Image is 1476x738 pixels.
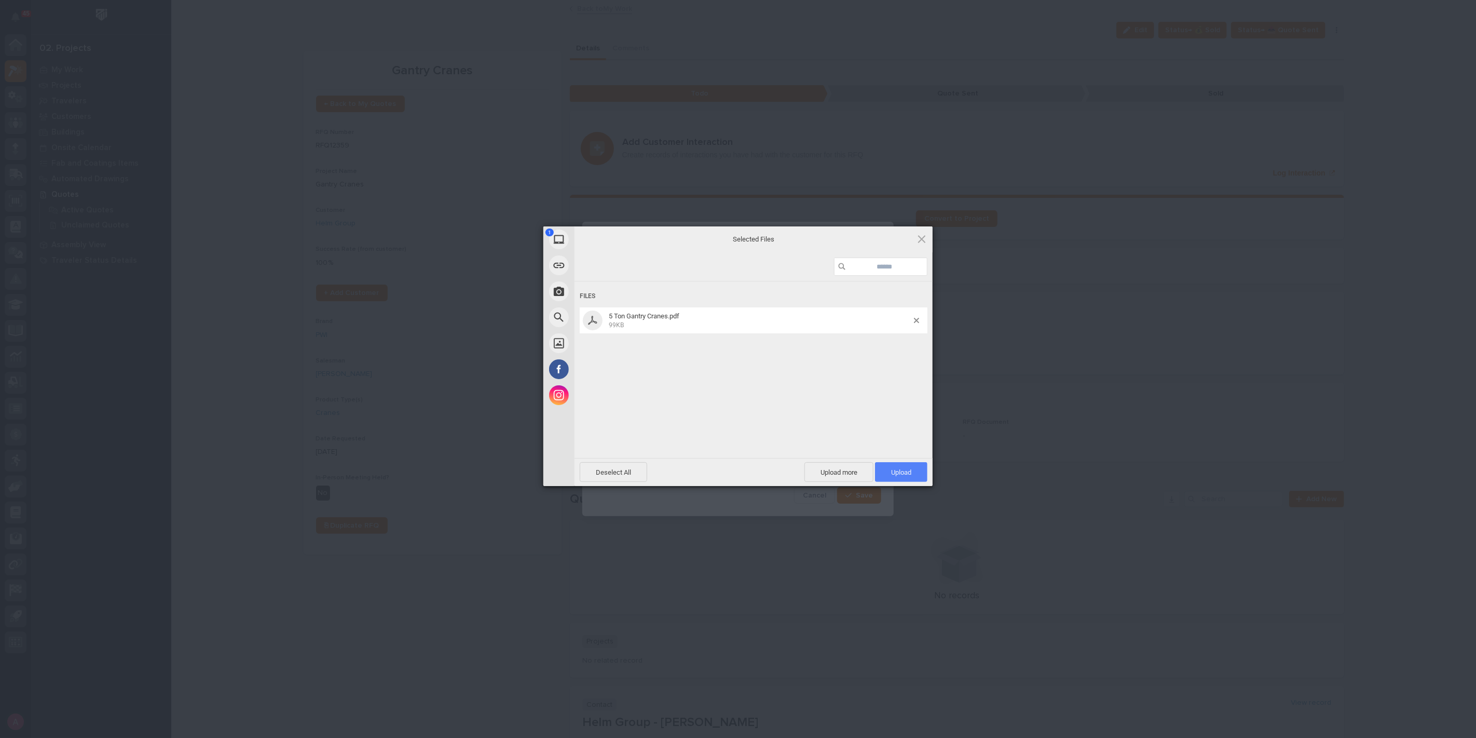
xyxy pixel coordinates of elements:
span: 5 Ton Gantry Cranes.pdf [606,312,914,329]
span: Upload [875,462,927,482]
span: 5 Ton Gantry Cranes.pdf [609,312,679,320]
div: Instagram [543,382,668,408]
span: Upload [891,468,911,476]
span: Upload more [804,462,873,482]
div: Link (URL) [543,252,668,278]
div: Unsplash [543,330,668,356]
span: 99KB [609,321,624,329]
span: Click here or hit ESC to close picker [916,233,927,245]
div: Web Search [543,304,668,330]
div: Files [580,287,927,306]
span: 1 [545,229,554,236]
div: Take Photo [543,278,668,304]
div: Facebook [543,356,668,382]
div: My Device [543,226,668,252]
span: Selected Files [650,234,857,244]
span: Deselect All [580,462,647,482]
